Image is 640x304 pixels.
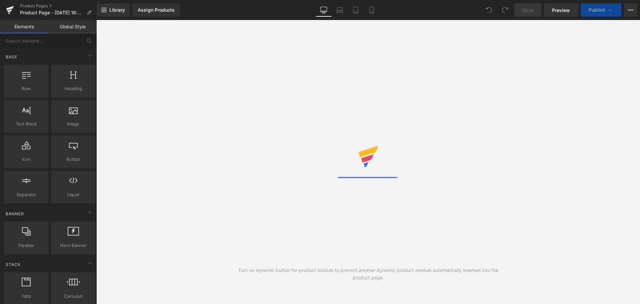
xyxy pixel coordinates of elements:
span: Image [53,120,93,127]
a: Mobile [364,3,380,17]
span: Row [6,85,46,92]
div: Assign Products [138,7,175,13]
span: Publish [589,7,605,13]
a: Laptop [332,3,348,17]
a: New Library [97,3,130,17]
span: Hero Banner [53,242,93,249]
div: Turn on dynamic button for product module to prevent another dynamic product module automatically... [232,267,504,281]
a: Desktop [316,3,332,17]
button: Publish [581,3,621,17]
span: Liquid [53,191,93,198]
span: Library [109,7,125,13]
span: Button [53,156,93,163]
span: Save [522,7,533,14]
span: Tabs [6,293,46,300]
span: Icon [6,156,46,163]
span: Heading [53,85,93,92]
button: Undo [482,3,496,17]
span: Product Page - [DATE] 16:20:04 [20,10,84,15]
span: Text Block [6,120,46,127]
span: Separator [6,191,46,198]
span: Preview [552,7,570,14]
a: Preview [544,3,578,17]
span: Carousel [53,293,93,300]
a: Global Style [48,20,97,33]
a: Product Pages [20,3,97,9]
span: Banner [5,211,25,217]
a: Tablet [348,3,364,17]
button: More [624,3,637,17]
span: Stack [5,261,21,268]
button: Redo [498,3,512,17]
span: Parallax [6,242,46,249]
span: Base [5,54,18,60]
